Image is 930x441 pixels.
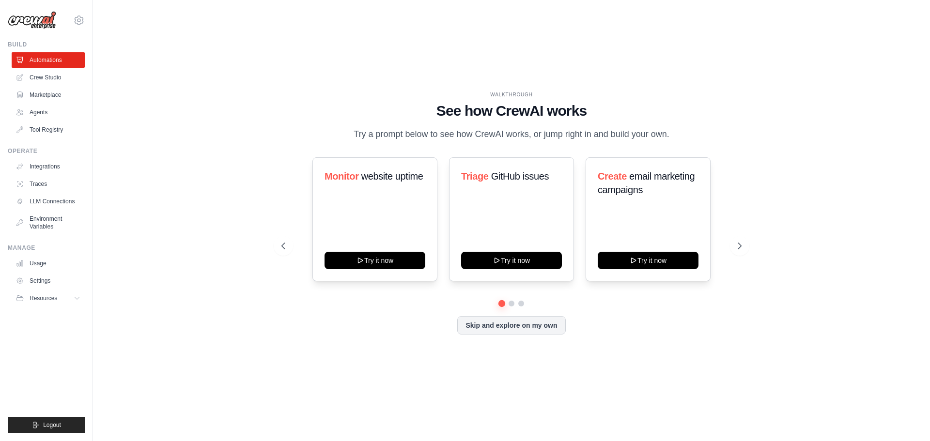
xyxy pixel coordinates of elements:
p: Try a prompt below to see how CrewAI works, or jump right in and build your own. [349,127,674,141]
button: Try it now [461,252,562,269]
span: Triage [461,171,489,182]
a: Agents [12,105,85,120]
span: Resources [30,294,57,302]
a: Settings [12,273,85,289]
div: Operate [8,147,85,155]
a: Environment Variables [12,211,85,234]
a: LLM Connections [12,194,85,209]
button: Logout [8,417,85,433]
span: email marketing campaigns [598,171,695,195]
a: Traces [12,176,85,192]
a: Tool Registry [12,122,85,137]
button: Try it now [598,252,698,269]
button: Resources [12,290,85,306]
span: Logout [43,421,61,429]
span: Monitor [325,171,359,182]
a: Automations [12,52,85,68]
a: Integrations [12,159,85,174]
span: Create [598,171,627,182]
a: Usage [12,256,85,271]
button: Try it now [325,252,425,269]
span: website uptime [361,171,423,182]
span: GitHub issues [491,171,549,182]
a: Crew Studio [12,70,85,85]
div: Build [8,41,85,48]
div: WALKTHROUGH [281,91,742,98]
img: Logo [8,11,56,30]
button: Skip and explore on my own [457,316,565,335]
a: Marketplace [12,87,85,103]
div: Manage [8,244,85,252]
h1: See how CrewAI works [281,102,742,120]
